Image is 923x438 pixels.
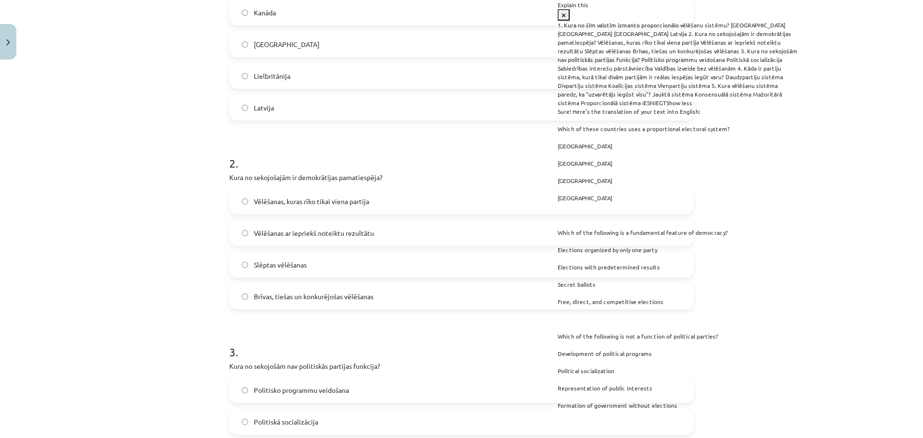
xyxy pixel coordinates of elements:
h1: 3 . [229,328,694,358]
input: Slēptas vēlēšanas [242,262,248,268]
li: Secret ballots [558,280,798,289]
p: Kura no sekojošām nav politiskās partijas funkcija? [229,361,694,371]
input: Lielbritānija [242,73,248,79]
input: Vēlēšanas ar iepriekš noteiktu rezultātu [242,230,248,236]
span: Latvija [254,103,274,113]
span: Explain this [558,1,588,9]
li: [GEOGRAPHIC_DATA] [558,194,798,202]
span: Politisko programmu veidošana [254,385,349,395]
li: [GEOGRAPHIC_DATA] [558,142,798,150]
span: Vēlēšanas ar iepriekš noteiktu rezultātu [254,228,374,238]
li: Which of these countries uses a proportional electoral system? [558,124,798,219]
li: [GEOGRAPHIC_DATA] [558,176,798,185]
span: Show less [666,99,692,107]
span: Slēptas vēlēšanas [254,260,307,270]
input: Politiskā socializācija [242,419,248,425]
div: 1. Kura no šīm valstīm izmanto proporcionālo vēlēšanu sistēmu? [GEOGRAPHIC_DATA] [GEOGRAPHIC_DATA... [558,21,798,107]
input: Vēlēšanas, kuras rīko tikai viena partija [242,198,248,205]
input: [GEOGRAPHIC_DATA] [242,41,248,48]
span: Kanāda [254,8,276,18]
li: Elections with predetermined results [558,263,798,271]
li: Political socialization [558,366,798,375]
li: Elections organized by only one party [558,245,798,254]
span: Politiskā socializācija [254,417,318,427]
img: icon-close-lesson-0947bae3869378f0d4975bcd49f059093ad1ed9edebbc8119c70593378902aed.svg [6,39,10,46]
input: Politisko programmu veidošana [242,387,248,393]
span: [GEOGRAPHIC_DATA] [254,39,320,49]
li: Representation of public interests [558,384,798,392]
li: [GEOGRAPHIC_DATA] [558,159,798,168]
input: Brīvas, tiešas un konkurējošas vēlēšanas [242,293,248,300]
li: Which of the following is a fundamental feature of democracy? [558,228,798,323]
input: Latvija [242,105,248,111]
p: Kura no sekojošajām ir demokrātijas pamatiespēja? [229,172,694,182]
li: Development of political programs [558,349,798,358]
span: Lielbritānija [254,71,290,81]
span: Brīvas, tiešas un konkurējošas vēlēšanas [254,292,374,302]
li: Free, direct, and competitive elections [558,297,798,306]
input: Kanāda [242,10,248,16]
span: Vēlēšanas, kuras rīko tikai viena partija [254,196,369,207]
li: Formation of government without elections [558,401,798,410]
li: Which of the following is not a function of political parties? [558,332,798,427]
h1: 2 . [229,140,694,170]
